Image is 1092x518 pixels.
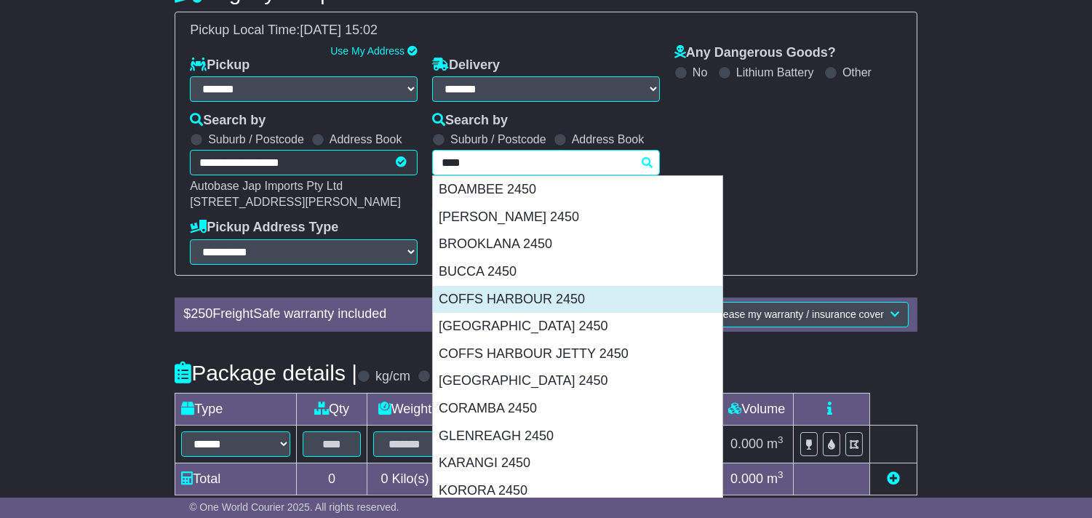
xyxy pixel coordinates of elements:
div: $ FreightSafe warranty included [176,306,578,322]
sup: 3 [778,434,784,445]
label: Delivery [432,57,500,73]
span: 0.000 [730,437,763,451]
label: Other [842,65,872,79]
span: Autobase Jap Imports Pty Ltd [190,180,343,192]
label: Any Dangerous Goods? [674,45,836,61]
span: 250 [191,306,212,321]
span: 0.000 [730,471,763,486]
div: BUCCA 2450 [433,258,722,286]
a: Use My Address [330,45,404,57]
label: Pickup [190,57,250,73]
span: Increase my warranty / insurance cover [706,308,884,320]
label: Pickup Address Type [190,220,338,236]
div: CORAMBA 2450 [433,395,722,423]
label: kg/cm [375,369,410,385]
td: Total [175,463,297,495]
td: Volume [720,393,793,425]
div: GLENREAGH 2450 [433,423,722,450]
span: [STREET_ADDRESS][PERSON_NAME] [190,196,401,208]
div: COFFS HARBOUR JETTY 2450 [433,340,722,368]
label: Address Book [572,132,645,146]
td: Qty [297,393,367,425]
span: [DATE] 15:02 [300,23,378,37]
div: BOAMBEE 2450 [433,176,722,204]
div: COFFS HARBOUR 2450 [433,286,722,314]
td: Weight [367,393,442,425]
td: Kilo(s) [367,463,442,495]
div: KORORA 2450 [433,477,722,505]
td: 0 [297,463,367,495]
label: Address Book [330,132,402,146]
div: BROOKLANA 2450 [433,231,722,258]
span: © One World Courier 2025. All rights reserved. [189,501,399,513]
h4: Package details | [175,361,357,385]
label: Search by [190,113,266,129]
div: [GEOGRAPHIC_DATA] 2450 [433,313,722,340]
div: [GEOGRAPHIC_DATA] 2450 [433,367,722,395]
label: Lithium Battery [736,65,814,79]
label: Suburb / Postcode [450,132,546,146]
span: m [767,471,784,486]
sup: 3 [778,469,784,480]
span: 0 [381,471,388,486]
label: Search by [432,113,508,129]
div: [PERSON_NAME] 2450 [433,204,722,231]
td: Type [175,393,297,425]
div: KARANGI 2450 [433,450,722,477]
div: Pickup Local Time: [183,23,909,39]
span: m [767,437,784,451]
a: Add new item [887,471,900,486]
label: No [693,65,707,79]
label: Suburb / Postcode [208,132,304,146]
button: Increase my warranty / insurance cover [697,302,909,327]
